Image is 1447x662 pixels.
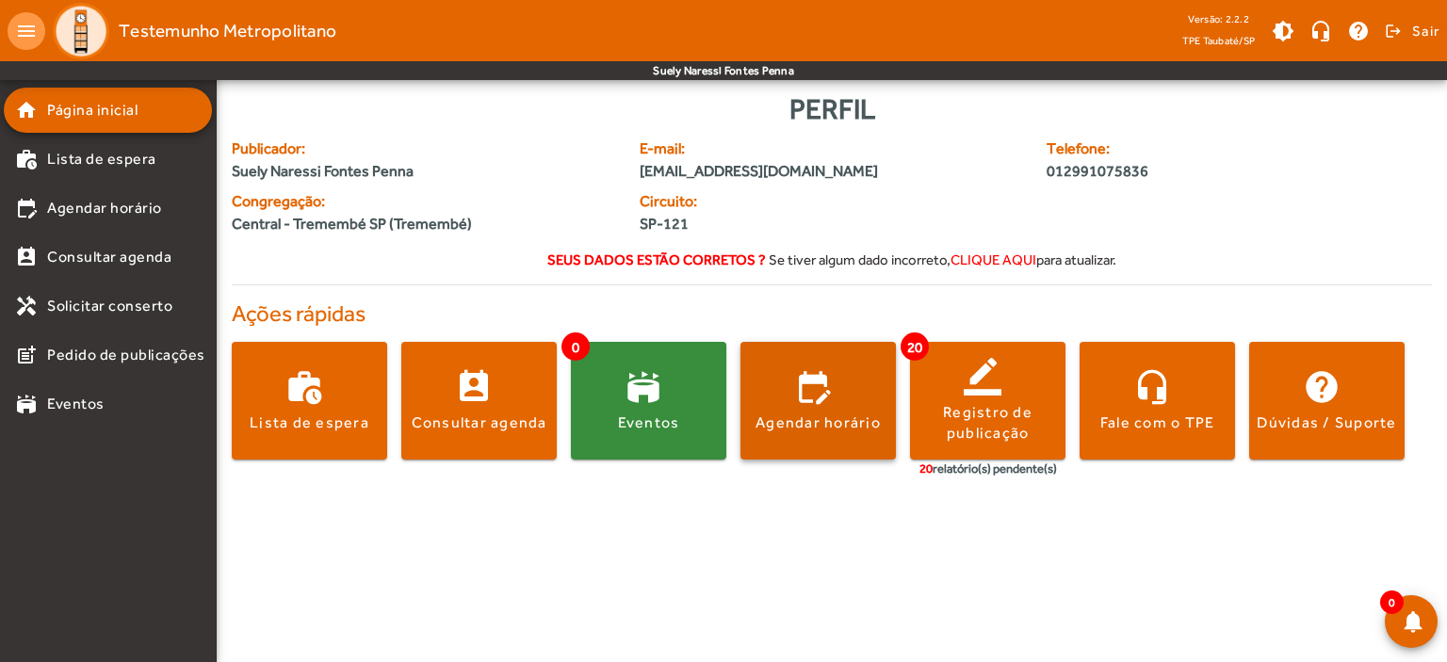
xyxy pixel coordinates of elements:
[640,137,1025,160] span: E-mail:
[1380,590,1404,614] span: 0
[1182,8,1256,31] div: Versão: 2.2.2
[640,213,821,235] span: SP-121
[15,148,38,170] mat-icon: work_history
[1047,137,1330,160] span: Telefone:
[15,295,38,317] mat-icon: handyman
[15,99,38,121] mat-icon: home
[232,342,387,460] button: Lista de espera
[15,246,38,268] mat-icon: perm_contact_calendar
[15,197,38,219] mat-icon: edit_calendar
[47,344,205,366] span: Pedido de publicações
[640,190,821,213] span: Circuito:
[232,88,1432,130] div: Perfil
[740,342,896,460] button: Agendar horário
[47,246,171,268] span: Consultar agenda
[47,393,105,415] span: Eventos
[250,412,369,433] div: Lista de espera
[412,412,547,433] div: Consultar agenda
[1080,342,1235,460] button: Fale com o TPE
[119,16,336,46] span: Testemunho Metropolitano
[47,148,156,170] span: Lista de espera
[1257,412,1396,433] div: Dúvidas / Suporte
[1412,16,1439,46] span: Sair
[1249,342,1405,460] button: Dúvidas / Suporte
[232,300,1432,328] h4: Ações rápidas
[1182,31,1256,50] span: TPE Taubaté/SP
[640,160,1025,183] span: [EMAIL_ADDRESS][DOMAIN_NAME]
[15,344,38,366] mat-icon: post_add
[901,332,929,361] span: 20
[232,213,472,235] span: Central - Tremembé SP (Tremembé)
[910,402,1065,444] div: Registro de publicação
[232,190,617,213] span: Congregação:
[951,251,1036,267] span: clique aqui
[1047,160,1330,183] span: 012991075836
[571,342,726,460] button: Eventos
[401,342,557,460] button: Consultar agenda
[547,251,766,267] strong: Seus dados estão corretos ?
[1382,17,1439,45] button: Sair
[232,160,617,183] span: Suely Naressi Fontes Penna
[910,342,1065,460] button: Registro de publicação
[769,251,1116,267] span: Se tiver algum dado incorreto, para atualizar.
[47,99,138,121] span: Página inicial
[919,460,1057,478] div: relatório(s) pendente(s)
[1100,412,1215,433] div: Fale com o TPE
[47,197,162,219] span: Agendar horário
[919,461,933,476] span: 20
[53,3,109,59] img: Logo TPE
[618,412,680,433] div: Eventos
[45,3,336,59] a: Testemunho Metropolitano
[561,332,590,361] span: 0
[756,412,881,433] div: Agendar horário
[232,137,617,160] span: Publicador:
[15,393,38,415] mat-icon: stadium
[8,12,45,50] mat-icon: menu
[47,295,172,317] span: Solicitar conserto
